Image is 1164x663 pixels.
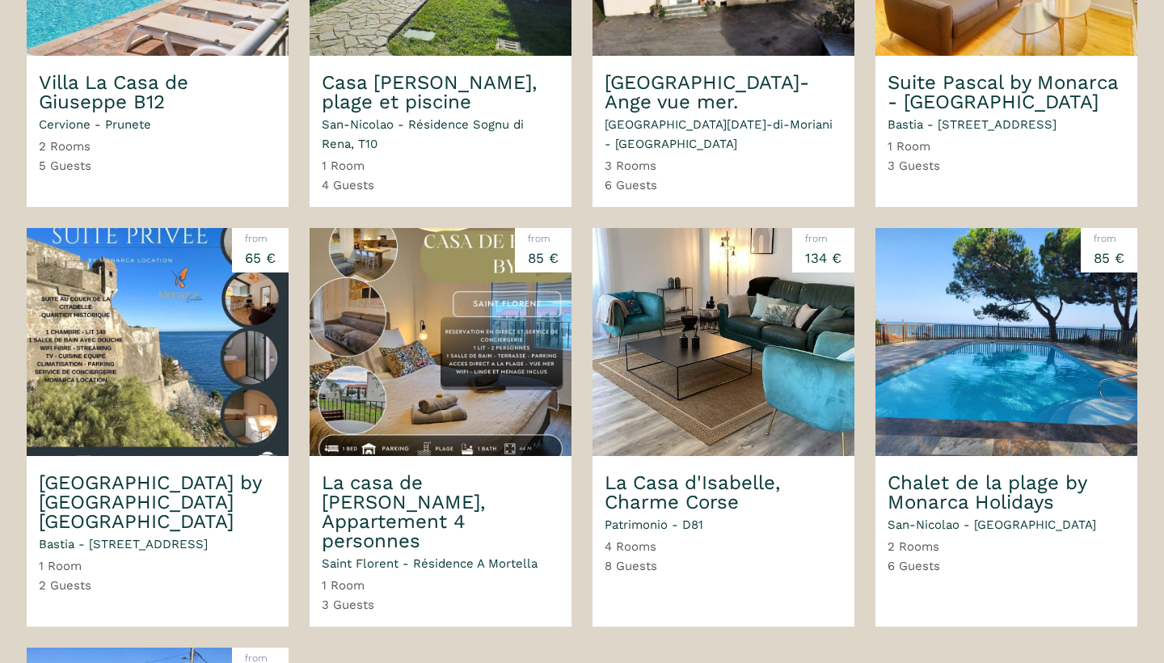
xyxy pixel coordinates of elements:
p: 1 Room [322,576,374,595]
span: s [651,178,657,192]
p: 3 Room [605,156,657,175]
h2: [GEOGRAPHIC_DATA]-Ange vue mer. [605,73,842,112]
p: 4 Guest [322,175,374,195]
h2: Chalet de la plage by Monarca Holidays [888,473,1125,512]
p: San-Nicolao - Résidence Sognu di Rena, T10 [322,115,559,154]
p: 85 € [528,247,559,269]
p: 1 Room [888,137,940,156]
p: Bastia - [STREET_ADDRESS] [39,534,208,554]
p: 65 € [245,247,276,269]
span: s [650,158,656,173]
span: s [85,158,91,173]
span: s [651,559,657,573]
h2: La Casa d'Isabelle, Charme Corse [605,473,842,512]
img: rental-image [593,228,854,456]
p: Bastia - [STREET_ADDRESS] [888,115,1056,134]
p: 1 Room [39,556,91,576]
span: s [84,139,91,154]
span: s [934,158,940,173]
p: 85 € [1094,247,1124,269]
img: rental-image [310,228,571,456]
p: 6 Guest [888,556,940,576]
p: from [528,231,559,247]
p: 2 Guest [39,576,91,595]
p: from [245,231,276,247]
p: 8 Guest [605,556,657,576]
p: San-Nicolao - [GEOGRAPHIC_DATA] [888,515,1096,534]
span: s [934,559,940,573]
p: 6 Guest [605,175,657,195]
p: Cervione - Prunete [39,115,151,134]
p: 3 Guest [888,156,940,175]
p: 5 Guest [39,156,91,175]
span: s [368,598,374,612]
span: s [368,178,374,192]
h2: La casa de [PERSON_NAME], Appartement 4 personnes [322,473,559,551]
p: 134 € [805,247,841,269]
p: Saint Florent - Résidence A Mortella [322,554,538,573]
span: s [85,578,91,593]
p: 2 Room [39,137,91,156]
p: Patrimonio - D81 [605,515,703,534]
img: rental-image [27,228,289,456]
p: 2 Room [888,537,940,556]
p: 1 Room [322,156,374,175]
h2: Villa La Casa de Giuseppe B12 [39,73,276,112]
span: s [650,539,656,554]
h2: Casa [PERSON_NAME], plage et piscine [322,73,559,112]
p: from [1094,231,1124,247]
p: from [805,231,841,247]
span: s [933,539,939,554]
p: [GEOGRAPHIC_DATA][DATE]-di-Moriani - [GEOGRAPHIC_DATA] [605,115,842,154]
h2: [GEOGRAPHIC_DATA] by [GEOGRAPHIC_DATA] [GEOGRAPHIC_DATA] [39,473,276,531]
p: 3 Guest [322,595,374,614]
p: 4 Room [605,537,657,556]
img: rental-image [875,228,1137,456]
h2: Suite Pascal by Monarca - [GEOGRAPHIC_DATA] [888,73,1125,112]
